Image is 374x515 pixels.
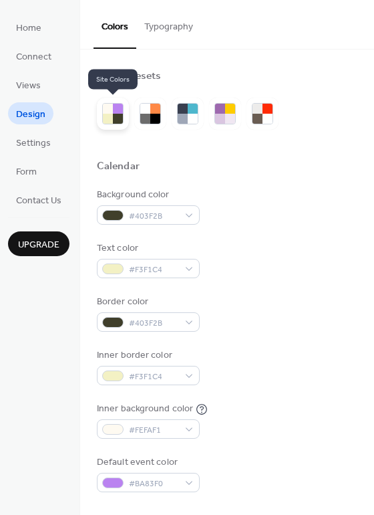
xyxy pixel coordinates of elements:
span: #F3F1C4 [129,370,178,384]
a: Home [8,16,49,38]
div: Calendar [97,160,140,174]
span: #403F2B [129,209,178,223]
button: Upgrade [8,231,69,256]
span: Form [16,165,37,179]
span: Contact Us [16,194,61,208]
span: #403F2B [129,316,178,330]
div: Inner background color [97,402,193,416]
span: Home [16,21,41,35]
span: #FEFAF1 [129,423,178,437]
span: Site Colors [88,70,138,90]
span: Upgrade [18,238,59,252]
div: Default event color [97,455,197,470]
span: #BA83F0 [129,477,178,491]
div: Border color [97,295,197,309]
a: Contact Us [8,189,69,211]
span: Settings [16,136,51,150]
a: Design [8,102,53,124]
span: Design [16,108,45,122]
a: Form [8,160,45,182]
span: Views [16,79,41,93]
span: Connect [16,50,51,64]
a: Connect [8,45,59,67]
a: Settings [8,131,59,153]
div: Background color [97,188,197,202]
span: #F3F1C4 [129,263,178,277]
a: Views [8,74,49,96]
div: Inner border color [97,348,197,363]
div: Text color [97,241,197,255]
